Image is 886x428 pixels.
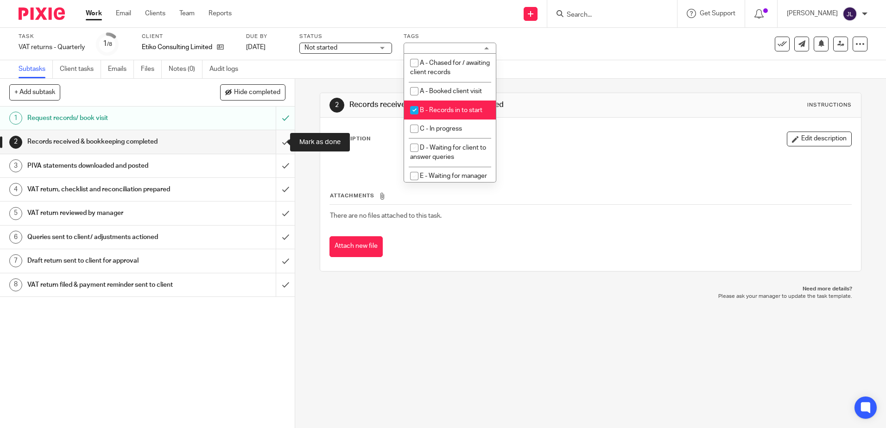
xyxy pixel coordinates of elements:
button: Hide completed [220,84,285,100]
img: svg%3E [842,6,857,21]
p: [PERSON_NAME] [787,9,838,18]
span: A - Chased for / awaiting client records [410,60,490,76]
p: Etiko Consulting Limited [142,43,212,52]
div: 1 [9,112,22,125]
a: Client tasks [60,60,101,78]
button: Edit description [787,132,852,146]
a: Email [116,9,131,18]
span: Hide completed [234,89,280,96]
p: Need more details? [329,285,852,293]
span: C - In progress [420,126,462,132]
p: Please ask your manager to update the task template. [329,293,852,300]
p: Description [329,135,371,143]
h1: VAT return reviewed by manager [27,206,187,220]
h1: Queries sent to client/ adjustments actioned [27,230,187,244]
span: There are no files attached to this task. [330,213,442,219]
small: /8 [107,42,112,47]
a: Subtasks [19,60,53,78]
span: D - Waiting for client to answer queries [410,145,486,161]
label: Due by [246,33,288,40]
a: Files [141,60,162,78]
button: + Add subtask [9,84,60,100]
label: Tags [404,33,496,40]
div: 7 [9,254,22,267]
h1: Draft return sent to client for approval [27,254,187,268]
div: 1 [103,38,112,49]
h1: VAT return, checklist and reconciliation prepared [27,183,187,196]
a: Emails [108,60,134,78]
div: 6 [9,231,22,244]
label: Status [299,33,392,40]
a: Notes (0) [169,60,203,78]
a: Clients [145,9,165,18]
span: A - Booked client visit [420,88,482,94]
span: Not started [304,44,337,51]
h1: Records received & bookkeeping completed [27,135,187,149]
span: B - Records in to start [420,107,482,113]
input: Search [566,11,649,19]
div: 8 [9,278,22,291]
h1: Records received & bookkeeping completed [349,100,610,110]
a: Reports [209,9,232,18]
div: 2 [9,136,22,149]
button: Attach new file [329,236,383,257]
span: E - Waiting for manager review/approval [410,173,487,189]
div: 2 [329,98,344,113]
h1: Request records/ book visit [27,111,187,125]
div: 5 [9,207,22,220]
img: Pixie [19,7,65,20]
label: Client [142,33,234,40]
a: Team [179,9,195,18]
div: VAT returns - Quarterly [19,43,85,52]
span: Get Support [700,10,735,17]
span: Attachments [330,193,374,198]
span: [DATE] [246,44,266,50]
a: Work [86,9,102,18]
h1: VAT return filed & payment reminder sent to client [27,278,187,292]
h1: PIVA statements downloaded and posted [27,159,187,173]
div: 3 [9,159,22,172]
a: Audit logs [209,60,245,78]
div: 4 [9,183,22,196]
label: Task [19,33,85,40]
div: Instructions [807,101,852,109]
